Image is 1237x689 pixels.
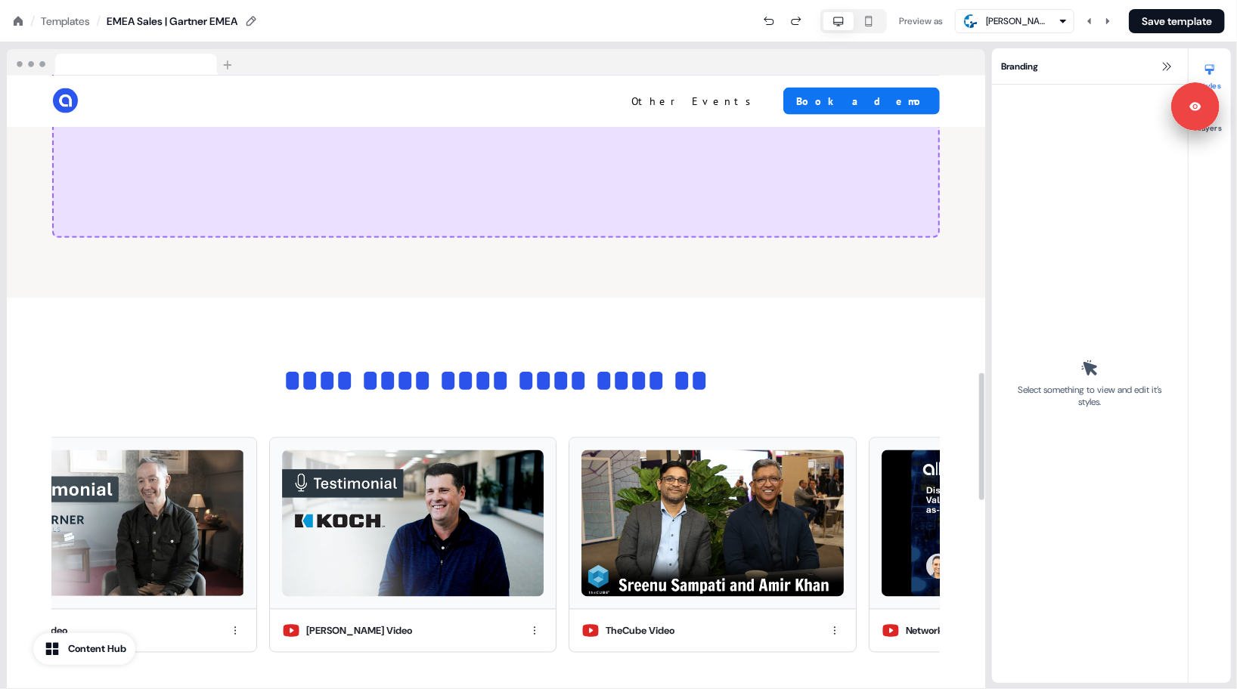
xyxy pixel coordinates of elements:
div: Content Hub [68,641,126,657]
button: [PERSON_NAME] Medical Centers [955,9,1074,33]
div: / [96,13,101,29]
div: Select something to view and edit it’s styles. [1013,384,1167,408]
div: Warner Video [6,624,67,639]
div: Other EventsBook a demo [502,88,940,115]
div: [PERSON_NAME] Medical Centers [986,14,1046,29]
button: Content Hub [33,633,135,665]
div: Branding [992,48,1188,85]
div: Network-Infrastructure-as-a-Service Research Analysis & ROI [PERSON_NAME] [906,624,1119,639]
div: Preview as [899,14,943,29]
img: Koch Video [282,450,544,598]
button: Save template [1129,9,1225,33]
img: Browser topbar [7,49,239,76]
div: [PERSON_NAME] Video [306,624,412,639]
img: Network-Infrastructure-as-a-Service Research Analysis & ROI Findings [882,450,1143,598]
div: / [30,13,35,29]
div: EMEA Sales | Gartner EMEA [107,14,237,29]
img: TheCube Video [581,450,843,598]
button: Book a demo [783,88,940,115]
button: Other Events [619,88,771,115]
button: Styles [1189,57,1231,91]
div: TheCube Video [606,624,674,639]
a: Templates [41,14,90,29]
